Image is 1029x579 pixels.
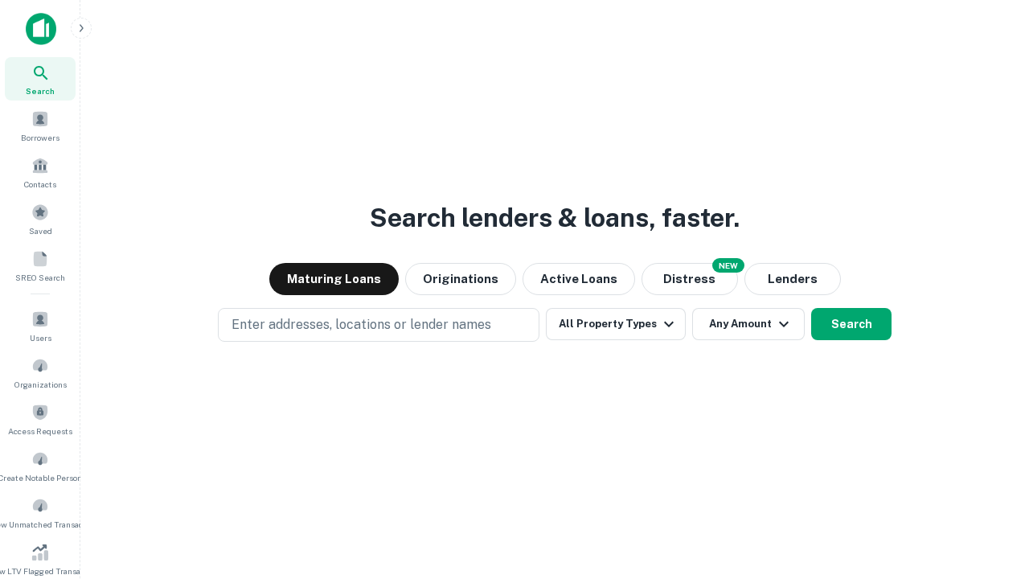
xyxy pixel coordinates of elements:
button: Maturing Loans [269,263,399,295]
button: All Property Types [546,308,686,340]
a: Search [5,57,76,101]
span: Users [30,331,51,344]
button: Enter addresses, locations or lender names [218,308,539,342]
a: Saved [5,197,76,240]
img: capitalize-icon.png [26,13,56,45]
h3: Search lenders & loans, faster. [370,199,740,237]
span: Search [26,84,55,97]
button: Originations [405,263,516,295]
div: NEW [712,258,744,273]
span: Saved [29,224,52,237]
span: Borrowers [21,131,59,144]
a: Review Unmatched Transactions [5,491,76,534]
button: Search [811,308,892,340]
a: Create Notable Person [5,444,76,487]
button: Search distressed loans with lien and other non-mortgage details. [642,263,738,295]
span: Access Requests [8,425,72,437]
iframe: Chat Widget [949,450,1029,528]
a: Contacts [5,150,76,194]
a: Access Requests [5,397,76,441]
span: SREO Search [15,271,65,284]
span: Organizations [14,378,67,391]
button: Any Amount [692,308,805,340]
a: Borrowers [5,104,76,147]
button: Lenders [744,263,841,295]
button: Active Loans [523,263,635,295]
p: Enter addresses, locations or lender names [232,315,491,335]
a: Organizations [5,351,76,394]
a: SREO Search [5,244,76,287]
a: Users [5,304,76,347]
span: Contacts [24,178,56,191]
